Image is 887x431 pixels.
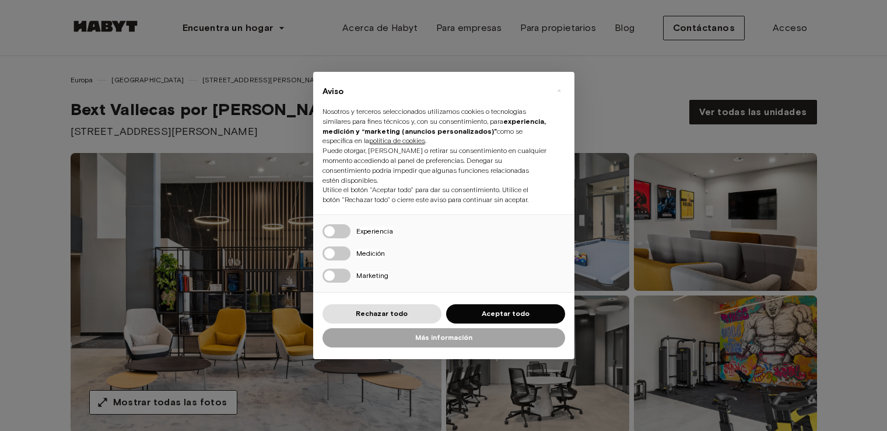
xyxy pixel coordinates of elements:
[425,136,426,145] font: .
[369,137,425,145] a: política de cookies
[482,309,530,318] font: Aceptar todo
[557,84,561,98] font: ×
[356,271,388,280] font: Marketing
[369,136,425,145] font: política de cookies
[322,117,546,135] font: experiencia, medición y “marketing (anuncios personalizados)”
[322,127,523,145] font: como se especifica en la
[322,304,441,324] button: Rechazar todo
[322,146,546,184] font: Puede otorgar, [PERSON_NAME] o retirar su consentimiento en cualquier momento accediendo al panel...
[322,107,526,126] font: Nosotros y terceros seleccionados utilizamos cookies o tecnologías similares para fines técnicos ...
[356,227,393,235] font: Experiencia
[322,185,528,204] font: Utilice el botón "Aceptar todo" para dar su consentimiento. Utilice el botón "Rechazar todo" o ci...
[356,309,408,318] font: Rechazar todo
[322,328,565,347] button: Más información
[415,333,472,342] font: Más información
[322,86,343,96] font: Aviso
[550,81,569,100] button: Cerrar este aviso
[356,249,385,258] font: Medición
[446,304,565,324] button: Aceptar todo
